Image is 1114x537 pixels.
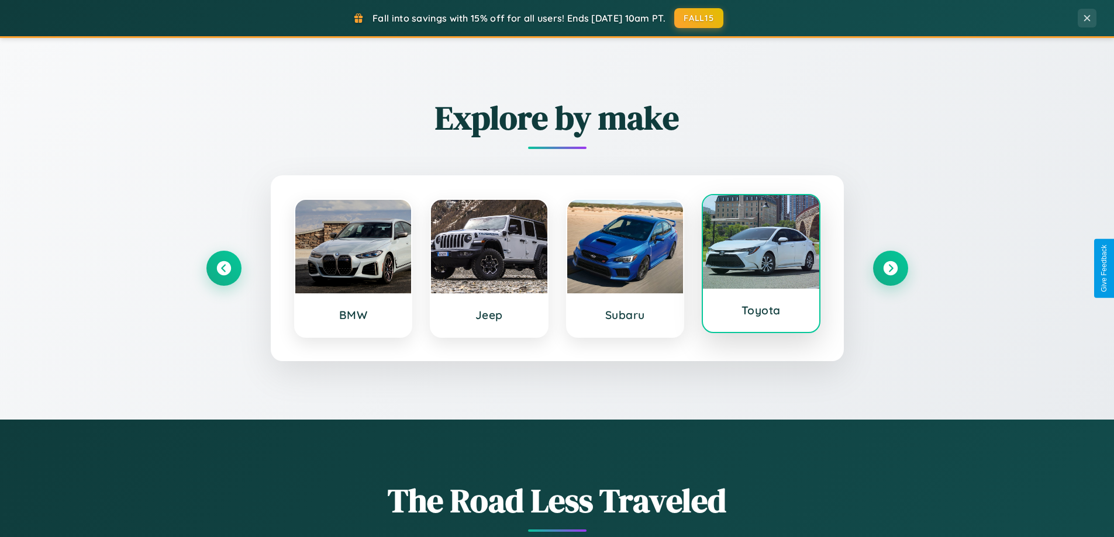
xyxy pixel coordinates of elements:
[579,308,672,322] h3: Subaru
[674,8,723,28] button: FALL15
[206,478,908,523] h1: The Road Less Traveled
[373,12,665,24] span: Fall into savings with 15% off for all users! Ends [DATE] 10am PT.
[443,308,536,322] h3: Jeep
[1100,245,1108,292] div: Give Feedback
[206,95,908,140] h2: Explore by make
[307,308,400,322] h3: BMW
[715,303,808,317] h3: Toyota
